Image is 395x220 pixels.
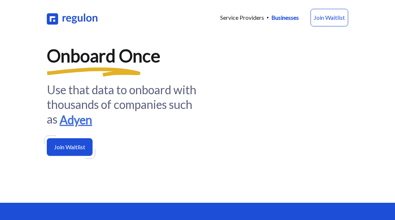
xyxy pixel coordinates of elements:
h1: Onboard Once [47,47,197,65]
a: Join Waitlist [311,9,348,26]
span: Adyen [60,113,92,127]
img: Blob [47,67,140,77]
h3: Use that data to onboard with thousands of companies such as [47,82,197,126]
a: Service Providers [220,13,264,22]
a: Businesses [271,13,299,22]
button: Join Waitlist [47,138,93,156]
img: Regulon Logo [47,11,98,25]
